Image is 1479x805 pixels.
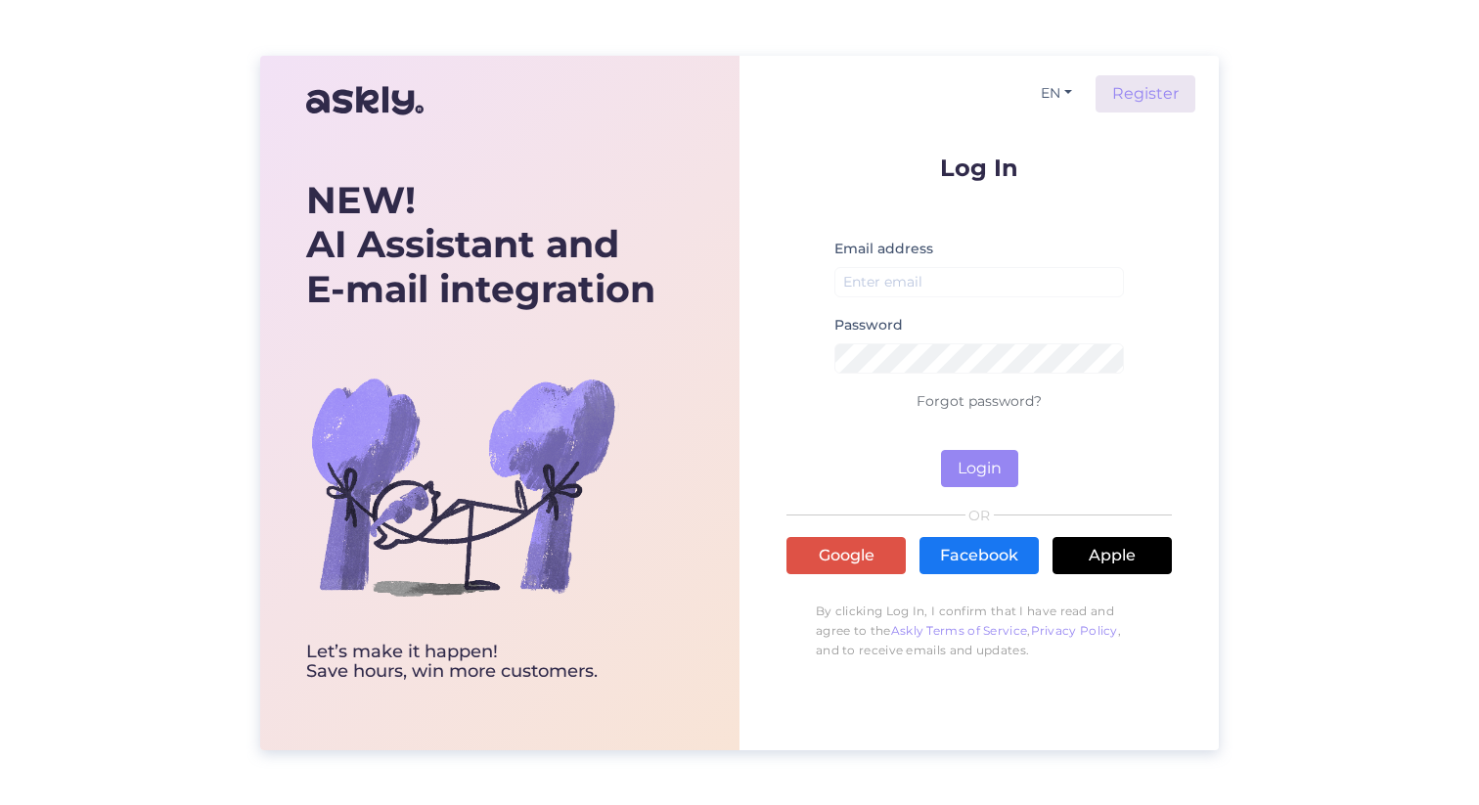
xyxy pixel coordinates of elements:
p: Log In [786,156,1172,180]
button: EN [1033,79,1080,108]
a: Google [786,537,906,574]
p: By clicking Log In, I confirm that I have read and agree to the , , and to receive emails and upd... [786,592,1172,670]
a: Apple [1053,537,1172,574]
span: OR [965,509,994,522]
a: Askly Terms of Service [891,623,1028,638]
button: Login [941,450,1018,487]
div: Let’s make it happen! Save hours, win more customers. [306,643,655,682]
img: bg-askly [306,330,619,643]
a: Facebook [919,537,1039,574]
input: Enter email [834,267,1124,297]
label: Email address [834,239,933,259]
a: Register [1096,75,1195,112]
a: Privacy Policy [1031,623,1118,638]
a: Forgot password? [917,392,1042,410]
div: AI Assistant and E-mail integration [306,178,655,312]
img: Askly [306,77,424,124]
b: NEW! [306,177,416,223]
label: Password [834,315,903,335]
